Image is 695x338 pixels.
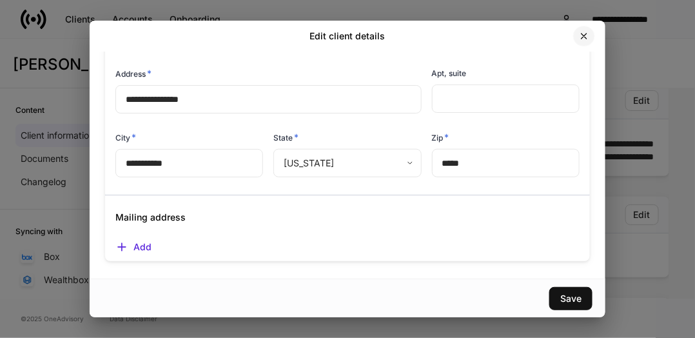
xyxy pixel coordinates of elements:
h6: Zip [432,131,449,144]
button: Add [115,241,152,253]
h6: Address [115,67,152,80]
div: Mailing address [105,195,580,224]
button: Save [549,287,592,310]
h6: City [115,131,136,144]
h6: Apt, suite [432,67,467,79]
div: Save [560,294,582,303]
div: [US_STATE] [273,149,421,177]
h2: Edit client details [310,30,386,43]
h6: State [273,131,299,144]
